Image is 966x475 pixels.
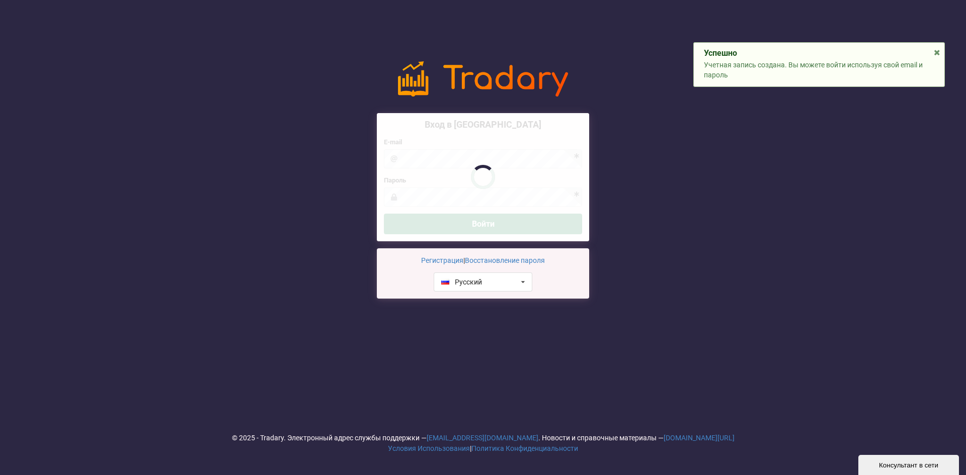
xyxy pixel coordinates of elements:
img: logo-noslogan-1ad60627477bfbe4b251f00f67da6d4e.png [398,61,568,97]
div: © 2025 - Tradary. Электронный адрес службы поддержки — . Новости и справочные материалы — | [7,433,959,454]
p: Учетная запись создана. Вы можете войти используя свой email и пароль [704,60,934,80]
p: | [384,255,582,265]
a: Регистрация [421,256,463,264]
a: Восстановление пароля [465,256,545,264]
div: Русский [441,278,482,286]
div: Успешно [704,48,934,58]
a: Условия Использования [388,444,470,452]
a: [DOMAIN_NAME][URL] [664,434,735,442]
a: Политика Конфиденциальности [471,444,578,452]
a: [EMAIL_ADDRESS][DOMAIN_NAME] [427,434,538,442]
iframe: chat widget [858,453,961,475]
